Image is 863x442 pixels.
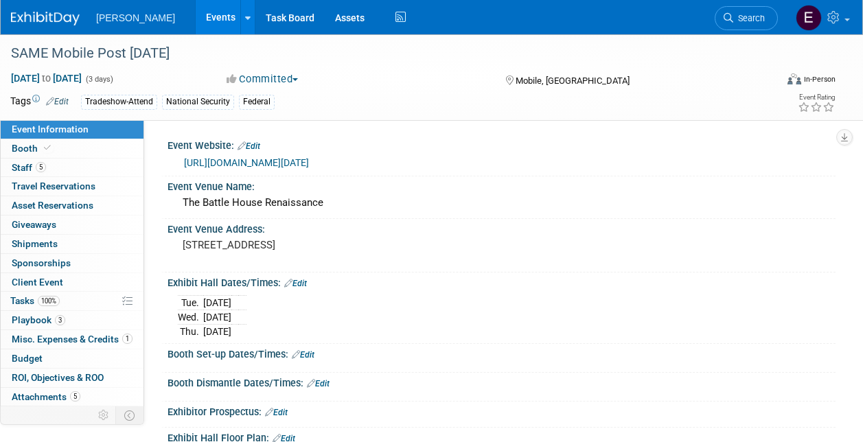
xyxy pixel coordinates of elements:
div: Federal [239,95,275,109]
a: Travel Reservations [1,177,143,196]
img: Emy Volk [796,5,822,31]
div: Exhibit Hall Dates/Times: [168,272,836,290]
td: Personalize Event Tab Strip [92,406,116,424]
span: Asset Reservations [12,200,93,211]
span: [DATE] [DATE] [10,72,82,84]
a: Sponsorships [1,254,143,272]
div: Event Venue Name: [168,176,836,194]
span: Client Event [12,277,63,288]
a: Booth [1,139,143,158]
span: 100% [38,296,60,306]
td: Toggle Event Tabs [116,406,144,424]
span: Playbook [12,314,65,325]
td: Tue. [178,296,203,310]
button: Committed [222,72,303,86]
span: Tasks [10,295,60,306]
div: National Security [162,95,234,109]
a: Edit [292,350,314,360]
a: Giveaways [1,216,143,234]
a: Attachments5 [1,388,143,406]
span: ROI, Objectives & ROO [12,372,104,383]
span: 1 [122,334,133,344]
a: Search [715,6,778,30]
a: Edit [265,408,288,417]
span: Event Information [12,124,89,135]
div: Event Format [715,71,836,92]
a: Tasks100% [1,292,143,310]
span: Booth [12,143,54,154]
div: SAME Mobile Post [DATE] [6,41,765,66]
span: Budget [12,353,43,364]
a: Edit [46,97,69,106]
div: The Battle House Renaissance [178,192,825,213]
span: Attachments [12,391,80,402]
div: Booth Dismantle Dates/Times: [168,373,836,391]
span: 3 [55,315,65,325]
td: [DATE] [203,310,231,325]
div: Event Rating [798,94,835,101]
span: Travel Reservations [12,181,95,191]
a: Event Information [1,120,143,139]
div: Tradeshow-Attend [81,95,157,109]
pre: [STREET_ADDRESS] [183,239,430,251]
div: In-Person [803,74,836,84]
span: to [40,73,53,84]
a: Staff5 [1,159,143,177]
span: Giveaways [12,219,56,230]
a: ROI, Objectives & ROO [1,369,143,387]
a: Playbook3 [1,311,143,329]
td: [DATE] [203,325,231,339]
span: Shipments [12,238,58,249]
span: (3 days) [84,75,113,84]
a: Shipments [1,235,143,253]
a: Client Event [1,273,143,292]
i: Booth reservation complete [44,144,51,152]
td: Wed. [178,310,203,325]
div: Booth Set-up Dates/Times: [168,344,836,362]
div: Event Website: [168,135,836,153]
td: Tags [10,94,69,110]
a: Edit [238,141,260,151]
a: [URL][DOMAIN_NAME][DATE] [184,157,309,168]
a: Edit [284,279,307,288]
span: [PERSON_NAME] [96,12,175,23]
span: Search [733,13,765,23]
span: 5 [70,391,80,402]
td: [DATE] [203,296,231,310]
img: Format-Inperson.png [787,73,801,84]
span: Sponsorships [12,257,71,268]
a: Edit [307,379,330,388]
div: Exhibitor Prospectus: [168,402,836,419]
span: Staff [12,162,46,173]
a: Budget [1,349,143,368]
a: Asset Reservations [1,196,143,215]
img: ExhibitDay [11,12,80,25]
a: Misc. Expenses & Credits1 [1,330,143,349]
td: Thu. [178,325,203,339]
span: 5 [36,162,46,172]
span: Misc. Expenses & Credits [12,334,133,345]
div: Event Venue Address: [168,219,836,236]
span: Mobile, [GEOGRAPHIC_DATA] [516,75,630,86]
